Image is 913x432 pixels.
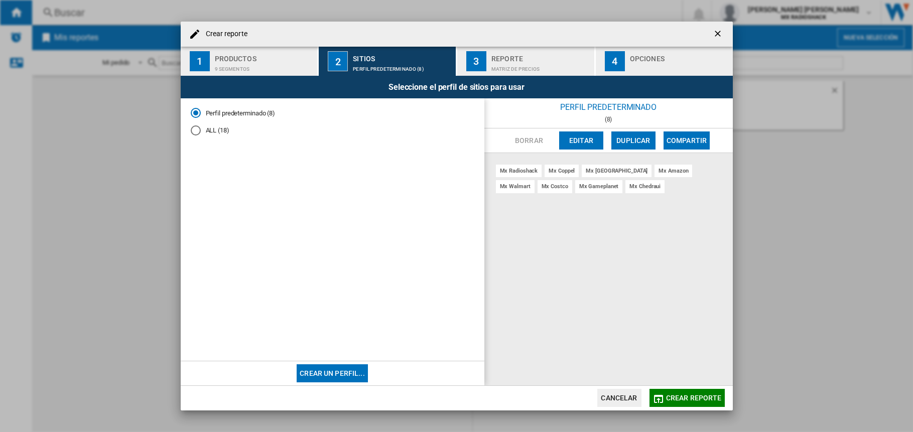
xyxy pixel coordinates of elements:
[181,76,733,98] div: Seleccione el perfil de sitios para usar
[491,61,590,72] div: Matriz de precios
[191,108,474,118] md-radio-button: Perfil predeterminado (8)
[559,131,603,150] button: Editar
[582,165,651,177] div: mx [GEOGRAPHIC_DATA]
[201,29,247,39] h4: Crear reporte
[484,98,733,116] div: Perfil predeterminado
[328,51,348,71] div: 2
[181,47,319,76] button: 1 Productos 9 segmentos
[538,180,572,193] div: mx costco
[605,51,625,71] div: 4
[491,51,590,61] div: Reporte
[709,24,729,44] button: getI18NText('BUTTONS.CLOSE_DIALOG')
[507,131,551,150] button: Borrar
[596,47,733,76] button: 4 Opciones
[597,389,641,407] button: Cancelar
[496,165,542,177] div: mx radioshack
[545,165,579,177] div: mx coppel
[575,180,623,193] div: mx gameplanet
[215,61,314,72] div: 9 segmentos
[191,126,474,135] md-radio-button: ALL (18)
[190,51,210,71] div: 1
[353,61,452,72] div: Perfil predeterminado (8)
[457,47,595,76] button: 3 Reporte Matriz de precios
[611,131,656,150] button: Duplicar
[630,51,729,61] div: Opciones
[297,364,368,382] button: Crear un perfil...
[649,389,725,407] button: Crear reporte
[484,116,733,123] div: (8)
[215,51,314,61] div: Productos
[319,47,457,76] button: 2 Sitios Perfil predeterminado (8)
[353,51,452,61] div: Sitios
[496,180,535,193] div: mx walmart
[664,131,710,150] button: Compartir
[655,165,692,177] div: mx amazon
[466,51,486,71] div: 3
[666,394,722,402] span: Crear reporte
[713,29,725,41] ng-md-icon: getI18NText('BUTTONS.CLOSE_DIALOG')
[625,180,665,193] div: mx chedraui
